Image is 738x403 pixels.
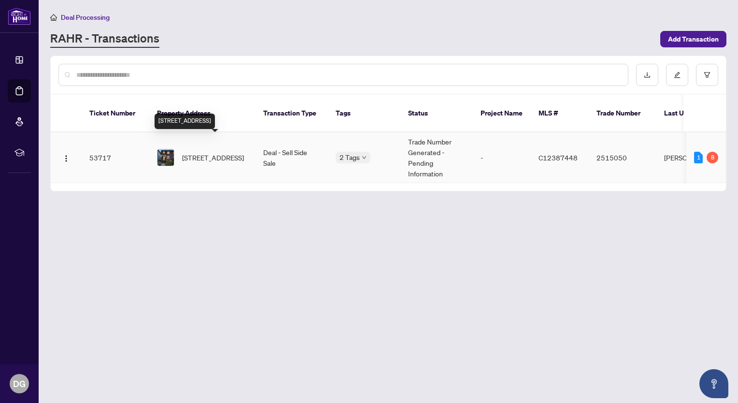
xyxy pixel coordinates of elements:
span: C12387448 [539,153,578,162]
button: Add Transaction [660,31,726,47]
button: Logo [58,150,74,165]
div: 8 [707,152,718,163]
img: thumbnail-img [157,149,174,166]
div: 1 [694,152,703,163]
th: Status [400,95,473,132]
td: 2515050 [589,132,656,183]
td: [PERSON_NAME] [656,132,729,183]
th: Last Updated By [656,95,729,132]
a: RAHR - Transactions [50,30,159,48]
button: edit [666,64,688,86]
div: [STREET_ADDRESS] [155,114,215,129]
span: home [50,14,57,21]
span: download [644,72,651,78]
button: download [636,64,658,86]
td: Deal - Sell Side Sale [255,132,328,183]
th: Ticket Number [82,95,149,132]
span: [STREET_ADDRESS] [182,152,244,163]
th: Trade Number [589,95,656,132]
td: Trade Number Generated - Pending Information [400,132,473,183]
th: Tags [328,95,400,132]
th: Transaction Type [255,95,328,132]
span: edit [674,72,681,78]
span: filter [704,72,710,78]
td: - [473,132,531,183]
span: down [362,155,367,160]
button: filter [696,64,718,86]
span: Deal Processing [61,13,110,22]
button: Open asap [699,369,728,398]
img: Logo [62,155,70,162]
span: 2 Tags [340,152,360,163]
td: 53717 [82,132,149,183]
th: Project Name [473,95,531,132]
span: DG [13,377,26,390]
img: logo [8,7,31,25]
th: Property Address [149,95,255,132]
span: Add Transaction [668,31,719,47]
th: MLS # [531,95,589,132]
